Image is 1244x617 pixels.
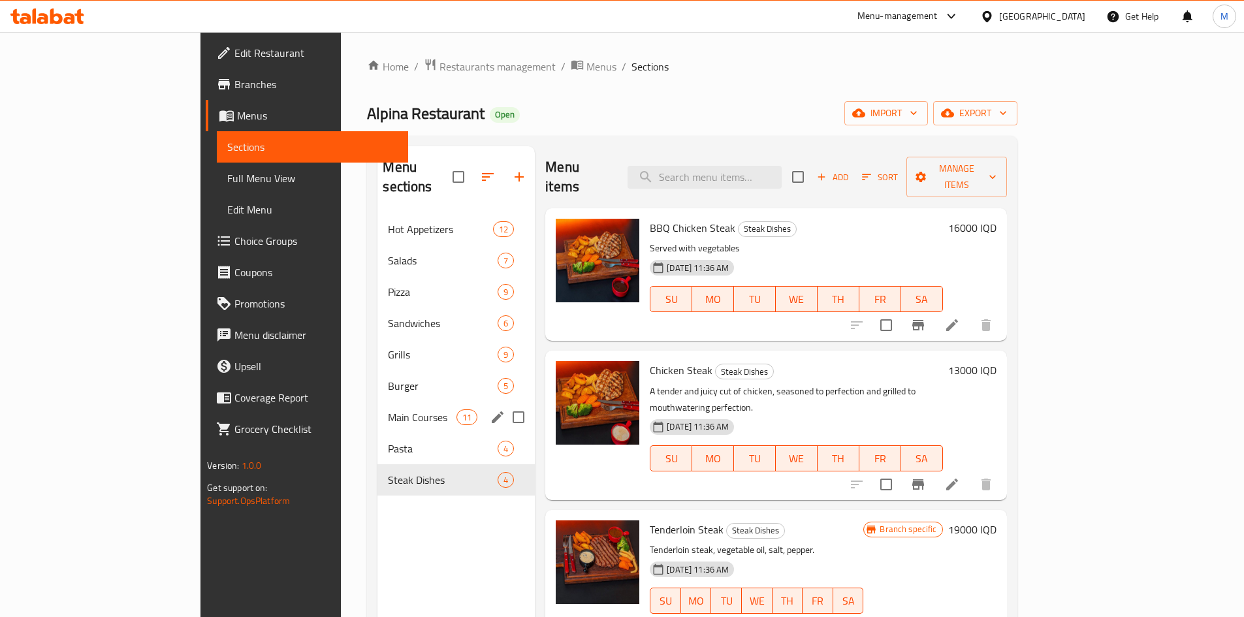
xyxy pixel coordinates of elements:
[818,445,859,471] button: TH
[388,284,498,300] span: Pizza
[494,223,513,236] span: 12
[498,317,513,330] span: 6
[377,464,535,496] div: Steak Dishes4
[586,59,616,74] span: Menus
[388,472,498,488] div: Steak Dishes
[784,163,812,191] span: Select section
[656,290,687,309] span: SU
[424,58,556,75] a: Restaurants management
[692,286,734,312] button: MO
[414,59,419,74] li: /
[377,433,535,464] div: Pasta4
[561,59,566,74] li: /
[656,592,676,610] span: SU
[206,413,408,445] a: Grocery Checklist
[901,445,943,471] button: SA
[498,472,514,488] div: items
[206,69,408,100] a: Branches
[738,221,797,237] div: Steak Dishes
[859,167,901,187] button: Sort
[445,163,472,191] span: Select all sections
[234,76,398,92] span: Branches
[815,170,850,185] span: Add
[970,469,1002,500] button: delete
[872,471,900,498] span: Select to update
[377,276,535,308] div: Pizza9
[377,402,535,433] div: Main Courses11edit
[1220,9,1228,24] span: M
[206,100,408,131] a: Menus
[650,240,942,257] p: Served with vegetables
[207,479,267,496] span: Get support on:
[377,245,535,276] div: Salads7
[944,317,960,333] a: Edit menu item
[234,327,398,343] span: Menu disclaimer
[503,161,535,193] button: Add section
[917,161,997,193] span: Manage items
[388,221,493,237] span: Hot Appetizers
[716,364,773,379] span: Steak Dishes
[207,492,290,509] a: Support.OpsPlatform
[217,194,408,225] a: Edit Menu
[556,520,639,604] img: Tenderloin Steak
[571,58,616,75] a: Menus
[388,378,498,394] span: Burger
[206,351,408,382] a: Upsell
[622,59,626,74] li: /
[776,286,818,312] button: WE
[662,420,734,433] span: [DATE] 11:36 AM
[488,407,507,427] button: edit
[853,167,906,187] span: Sort items
[217,163,408,194] a: Full Menu View
[970,309,1002,341] button: delete
[711,588,742,614] button: TU
[948,520,997,539] h6: 19000 IQD
[545,157,612,197] h2: Menu items
[948,219,997,237] h6: 16000 IQD
[933,101,1017,125] button: export
[734,286,776,312] button: TU
[457,411,477,424] span: 11
[902,309,934,341] button: Branch-specific-item
[367,58,1017,75] nav: breadcrumb
[383,157,453,197] h2: Menu sections
[234,45,398,61] span: Edit Restaurant
[388,253,498,268] span: Salads
[242,457,262,474] span: 1.0.0
[388,315,498,331] span: Sandwiches
[650,542,863,558] p: Tenderloin steak, vegetable oil, salt, pepper.
[857,8,938,24] div: Menu-management
[377,339,535,370] div: Grills9
[662,262,734,274] span: [DATE] 11:36 AM
[650,520,724,539] span: Tenderloin Steak
[747,592,767,610] span: WE
[865,290,896,309] span: FR
[650,218,735,238] span: BBQ Chicken Steak
[734,445,776,471] button: TU
[901,286,943,312] button: SA
[628,166,782,189] input: search
[948,361,997,379] h6: 13000 IQD
[692,445,734,471] button: MO
[697,449,729,468] span: MO
[206,257,408,288] a: Coupons
[556,219,639,302] img: BBQ Chicken Steak
[716,592,737,610] span: TU
[234,390,398,405] span: Coverage Report
[367,99,485,128] span: Alpina Restaurant
[662,563,734,576] span: [DATE] 11:36 AM
[472,161,503,193] span: Sort sections
[388,409,456,425] span: Main Courses
[556,361,639,445] img: Chicken Steak
[498,284,514,300] div: items
[855,105,917,121] span: import
[490,109,520,120] span: Open
[726,523,785,539] div: Steak Dishes
[234,421,398,437] span: Grocery Checklist
[686,592,707,610] span: MO
[227,170,398,186] span: Full Menu View
[206,37,408,69] a: Edit Restaurant
[944,105,1007,121] span: export
[823,449,854,468] span: TH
